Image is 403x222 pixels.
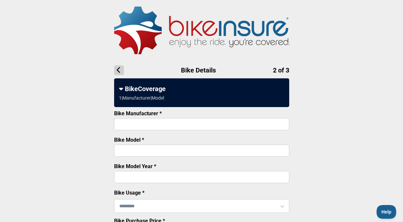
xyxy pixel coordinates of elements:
[114,190,144,196] label: Bike Usage *
[119,95,164,101] div: 1 | Manufacturer | Model
[114,65,289,75] h1: Bike Details
[273,66,289,74] span: 2 of 3
[114,110,162,117] label: Bike Manufacturer *
[119,85,284,93] div: BikeCoverage
[377,205,396,219] iframe: Toggle Customer Support
[114,137,144,143] label: Bike Model *
[114,163,156,169] label: Bike Model Year *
